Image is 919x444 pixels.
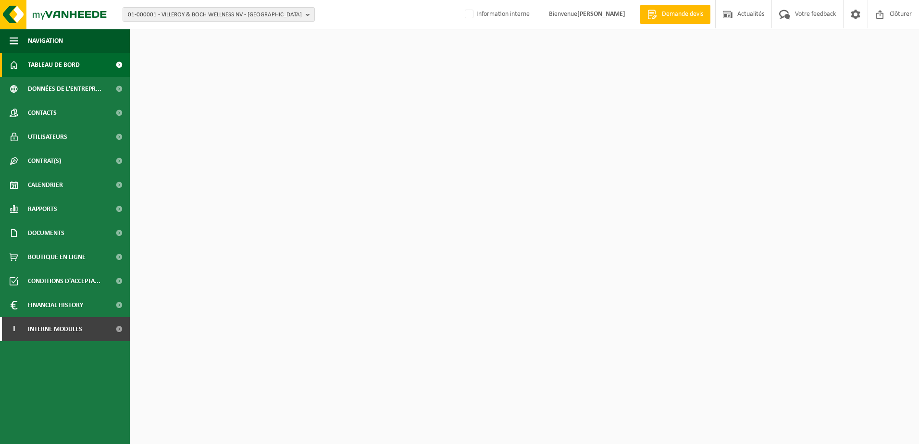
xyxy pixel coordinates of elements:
[28,53,80,77] span: Tableau de bord
[659,10,706,19] span: Demande devis
[640,5,710,24] a: Demande devis
[28,197,57,221] span: Rapports
[577,11,625,18] strong: [PERSON_NAME]
[28,317,82,341] span: Interne modules
[28,77,101,101] span: Données de l'entrepr...
[28,149,61,173] span: Contrat(s)
[28,293,83,317] span: Financial History
[128,8,302,22] span: 01-000001 - VILLEROY & BOCH WELLNESS NV - [GEOGRAPHIC_DATA]
[28,245,86,269] span: Boutique en ligne
[28,173,63,197] span: Calendrier
[463,7,530,22] label: Information interne
[28,125,67,149] span: Utilisateurs
[28,29,63,53] span: Navigation
[28,101,57,125] span: Contacts
[28,269,100,293] span: Conditions d'accepta...
[28,221,64,245] span: Documents
[10,317,18,341] span: I
[123,7,315,22] button: 01-000001 - VILLEROY & BOCH WELLNESS NV - [GEOGRAPHIC_DATA]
